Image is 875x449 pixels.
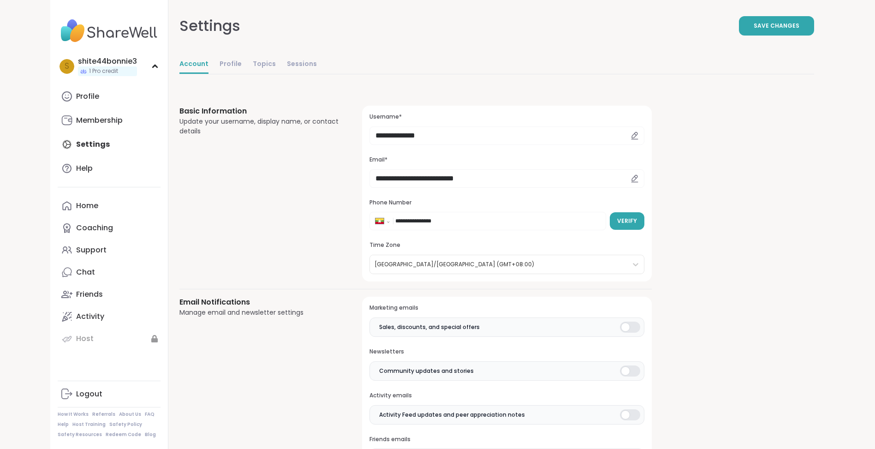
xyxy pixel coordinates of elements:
span: 1 Pro credit [89,67,118,75]
a: Safety Policy [109,421,142,428]
a: Host [58,328,161,350]
a: Logout [58,383,161,405]
div: Profile [76,91,99,102]
a: Profile [220,55,242,74]
a: Support [58,239,161,261]
img: ShareWell Nav Logo [58,15,161,47]
span: Save Changes [754,22,799,30]
a: Account [179,55,208,74]
h3: Marketing emails [369,304,644,312]
a: Profile [58,85,161,108]
span: Verify [617,217,637,225]
div: Chat [76,267,95,277]
span: Community updates and stories [379,367,474,375]
a: Topics [253,55,276,74]
button: Save Changes [739,16,814,36]
h3: Email* [369,156,644,164]
a: Sessions [287,55,317,74]
a: About Us [119,411,141,418]
a: Help [58,157,161,180]
span: Activity Feed updates and peer appreciation notes [379,411,525,419]
a: Friends [58,283,161,305]
div: shite44bonnie3 [78,56,137,66]
a: FAQ [145,411,155,418]
h3: Time Zone [369,241,644,249]
h3: Friends emails [369,436,644,443]
a: Coaching [58,217,161,239]
h3: Basic Information [179,106,340,117]
div: Manage email and newsletter settings [179,308,340,317]
div: Settings [179,15,240,37]
a: Host Training [72,421,106,428]
a: How It Works [58,411,89,418]
h3: Phone Number [369,199,644,207]
div: Logout [76,389,102,399]
a: Blog [145,431,156,438]
a: Referrals [92,411,115,418]
div: Activity [76,311,104,322]
div: Host [76,334,94,344]
a: Home [58,195,161,217]
div: Membership [76,115,123,126]
h3: Email Notifications [179,297,340,308]
h3: Activity emails [369,392,644,400]
a: Chat [58,261,161,283]
div: Home [76,201,98,211]
a: Safety Resources [58,431,102,438]
div: Coaching [76,223,113,233]
span: Sales, discounts, and special offers [379,323,480,331]
h3: Username* [369,113,644,121]
button: Verify [610,212,644,230]
div: Support [76,245,107,255]
div: Friends [76,289,103,299]
a: Help [58,421,69,428]
a: Membership [58,109,161,132]
a: Redeem Code [106,431,141,438]
span: s [65,60,69,72]
div: Update your username, display name, or contact details [179,117,340,136]
a: Activity [58,305,161,328]
div: Help [76,163,93,174]
h3: Newsletters [369,348,644,356]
